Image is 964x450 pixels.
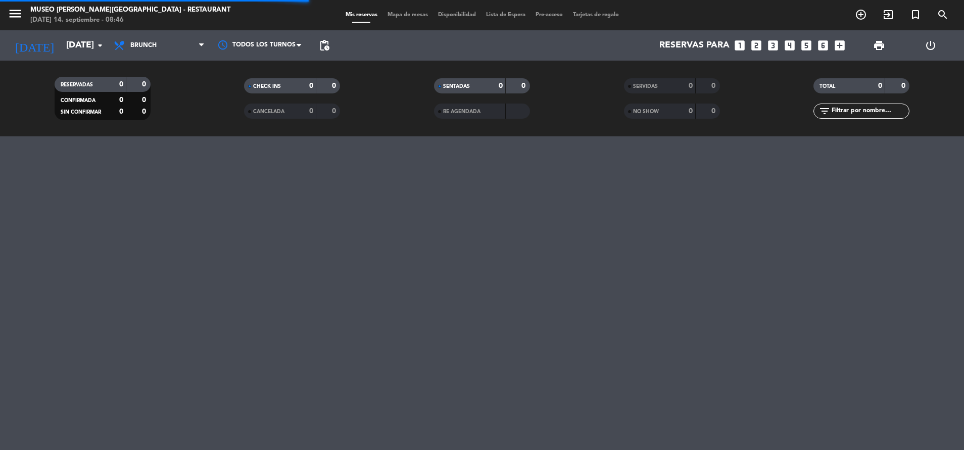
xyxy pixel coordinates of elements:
[873,39,885,52] span: print
[61,82,93,87] span: RESERVADAS
[499,82,503,89] strong: 0
[119,108,123,115] strong: 0
[309,82,313,89] strong: 0
[882,9,894,21] i: exit_to_app
[8,6,23,25] button: menu
[142,81,148,88] strong: 0
[733,39,746,52] i: looks_one
[443,109,480,114] span: RE AGENDADA
[521,82,527,89] strong: 0
[568,12,624,18] span: Tarjetas de regalo
[855,9,867,21] i: add_circle_outline
[711,108,717,115] strong: 0
[711,82,717,89] strong: 0
[820,84,835,89] span: TOTAL
[8,6,23,21] i: menu
[833,39,846,52] i: add_box
[831,106,909,117] input: Filtrar por nombre...
[925,39,937,52] i: power_settings_new
[8,34,61,57] i: [DATE]
[443,84,470,89] span: SENTADAS
[253,109,284,114] span: CANCELADA
[633,109,659,114] span: NO SHOW
[94,39,106,52] i: arrow_drop_down
[30,5,230,15] div: Museo [PERSON_NAME][GEOGRAPHIC_DATA] - Restaurant
[937,9,949,21] i: search
[309,108,313,115] strong: 0
[382,12,433,18] span: Mapa de mesas
[750,39,763,52] i: looks_two
[816,39,830,52] i: looks_6
[318,39,330,52] span: pending_actions
[800,39,813,52] i: looks_5
[783,39,796,52] i: looks_4
[905,30,956,61] div: LOG OUT
[119,81,123,88] strong: 0
[332,82,338,89] strong: 0
[818,105,831,117] i: filter_list
[341,12,382,18] span: Mis reservas
[633,84,658,89] span: SERVIDAS
[61,98,95,103] span: CONFIRMADA
[130,42,157,49] span: Brunch
[253,84,281,89] span: CHECK INS
[142,96,148,104] strong: 0
[766,39,780,52] i: looks_3
[901,82,907,89] strong: 0
[531,12,568,18] span: Pre-acceso
[61,110,101,115] span: SIN CONFIRMAR
[481,12,531,18] span: Lista de Espera
[433,12,481,18] span: Disponibilidad
[689,82,693,89] strong: 0
[659,40,730,51] span: Reservas para
[689,108,693,115] strong: 0
[332,108,338,115] strong: 0
[878,82,882,89] strong: 0
[909,9,922,21] i: turned_in_not
[142,108,148,115] strong: 0
[119,96,123,104] strong: 0
[30,15,230,25] div: [DATE] 14. septiembre - 08:46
